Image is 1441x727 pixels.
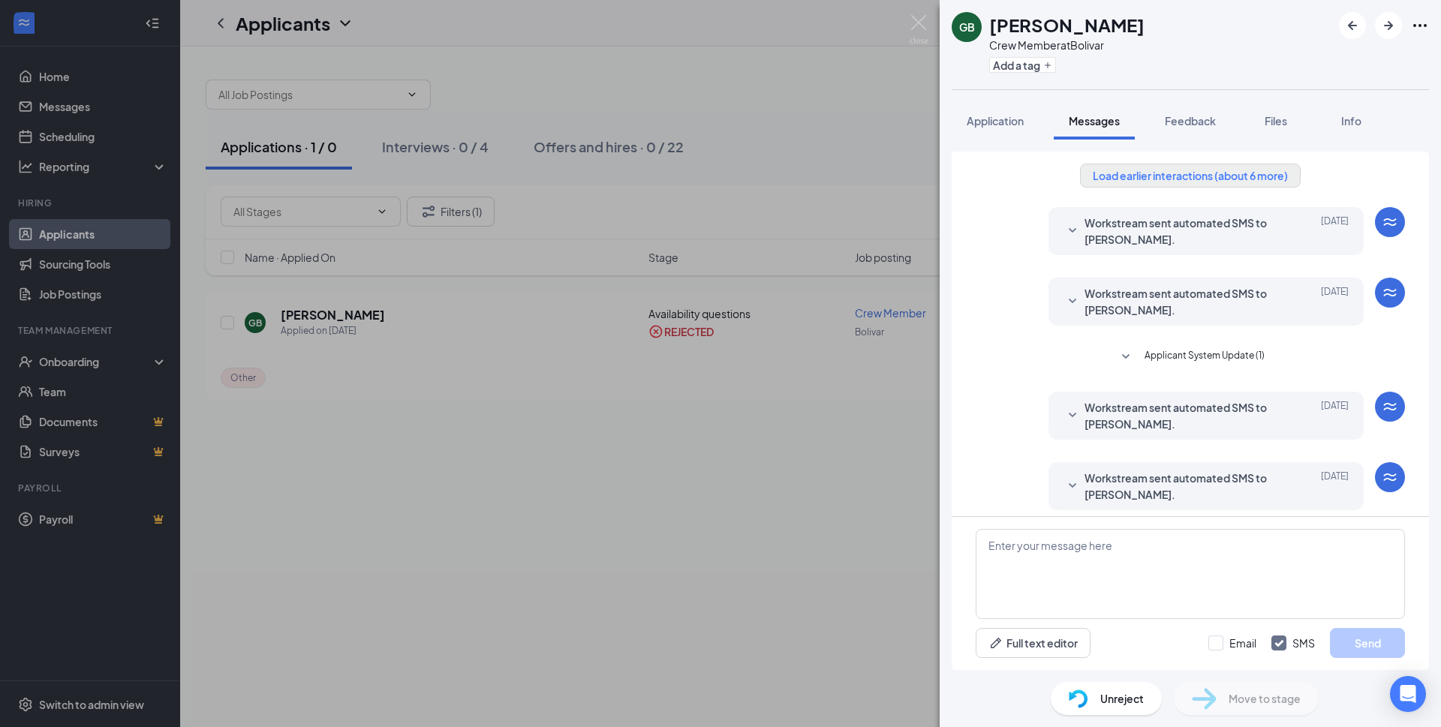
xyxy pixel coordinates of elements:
span: Messages [1069,114,1120,128]
button: ArrowRight [1375,12,1402,39]
span: Workstream sent automated SMS to [PERSON_NAME]. [1085,470,1281,503]
span: Workstream sent automated SMS to [PERSON_NAME]. [1085,285,1281,318]
button: PlusAdd a tag [989,57,1056,73]
span: Applicant System Update (1) [1145,348,1265,366]
svg: SmallChevronDown [1063,293,1082,311]
svg: ArrowLeftNew [1343,17,1361,35]
span: Files [1265,114,1287,128]
div: GB [959,20,975,35]
span: Application [967,114,1024,128]
svg: WorkstreamLogo [1381,284,1399,302]
svg: Ellipses [1411,17,1429,35]
span: Feedback [1165,114,1216,128]
span: Workstream sent automated SMS to [PERSON_NAME]. [1085,215,1281,248]
div: Open Intercom Messenger [1390,676,1426,712]
svg: SmallChevronDown [1063,407,1082,425]
svg: Pen [988,635,1003,650]
svg: WorkstreamLogo [1381,468,1399,486]
button: SmallChevronDownApplicant System Update (1) [1117,348,1265,366]
div: Crew Member at Bolivar [989,38,1145,53]
span: Workstream sent automated SMS to [PERSON_NAME]. [1085,399,1281,432]
span: Info [1341,114,1361,128]
button: Full text editorPen [976,628,1091,658]
span: Unreject [1100,690,1144,707]
button: Load earlier interactions (about 6 more) [1080,164,1301,188]
span: [DATE] [1321,399,1349,432]
span: [DATE] [1321,285,1349,318]
button: Send [1330,628,1405,658]
svg: SmallChevronDown [1063,477,1082,495]
svg: Plus [1043,61,1052,70]
span: [DATE] [1321,470,1349,503]
span: [DATE] [1321,215,1349,248]
svg: WorkstreamLogo [1381,398,1399,416]
svg: SmallChevronDown [1117,348,1135,366]
svg: SmallChevronDown [1063,222,1082,240]
button: ArrowLeftNew [1339,12,1366,39]
span: Move to stage [1229,690,1301,707]
svg: WorkstreamLogo [1381,213,1399,231]
h1: [PERSON_NAME] [989,12,1145,38]
svg: ArrowRight [1379,17,1397,35]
